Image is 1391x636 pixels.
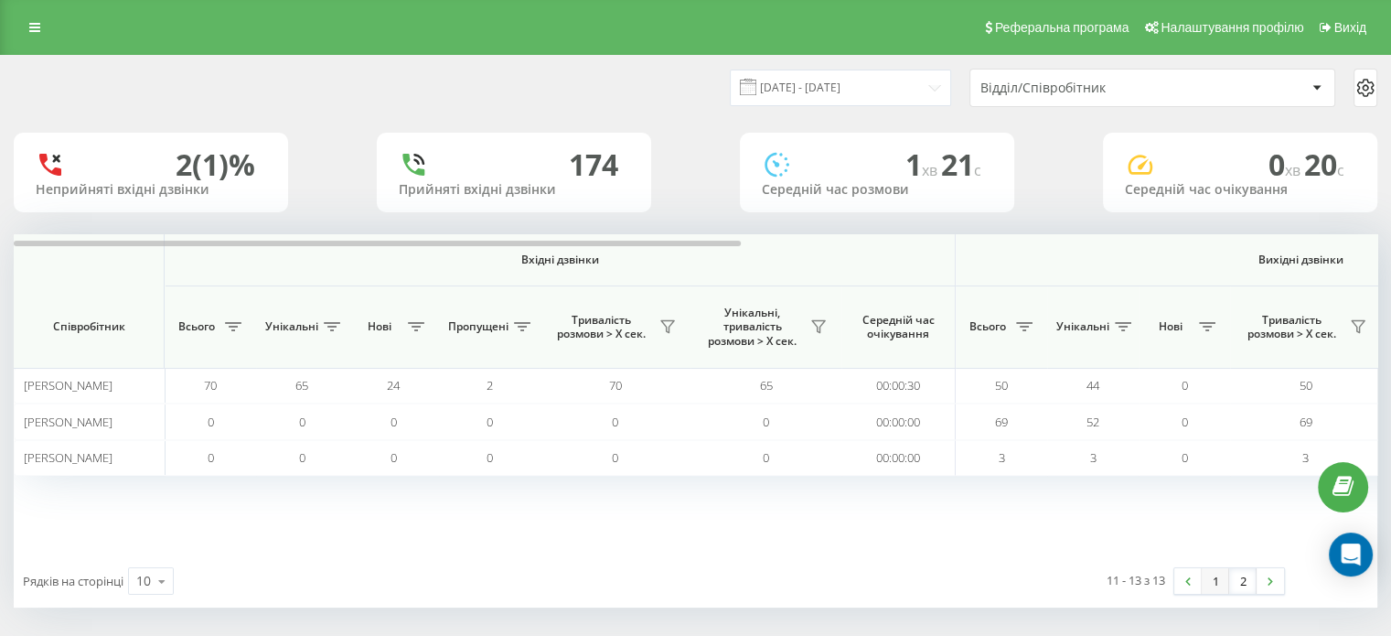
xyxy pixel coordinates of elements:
span: 2 [487,377,493,393]
span: c [1337,160,1344,180]
span: [PERSON_NAME] [24,449,112,466]
span: Вхідні дзвінки [212,253,907,267]
span: 0 [1182,414,1188,430]
span: 3 [999,449,1005,466]
span: 50 [995,377,1008,393]
span: 65 [295,377,308,393]
span: [PERSON_NAME] [24,377,112,393]
span: Нові [1148,319,1193,334]
div: 11 - 13 з 13 [1107,571,1165,589]
span: Унікальні [1056,319,1109,334]
span: 24 [387,377,400,393]
span: 0 [763,449,769,466]
span: 21 [941,145,981,184]
span: 65 [760,377,773,393]
span: Середній час очікування [855,313,941,341]
span: Тривалість розмови > Х сек. [1239,313,1344,341]
span: 69 [995,414,1008,430]
span: 69 [1300,414,1312,430]
span: [PERSON_NAME] [24,414,112,430]
span: 0 [299,449,305,466]
span: 3 [1090,449,1097,466]
span: Тривалість розмови > Х сек. [549,313,654,341]
span: 0 [208,449,214,466]
span: 50 [1300,377,1312,393]
span: 0 [487,414,493,430]
div: 174 [569,147,618,182]
span: 20 [1304,145,1344,184]
span: Унікальні [265,319,318,334]
span: 1 [905,145,941,184]
span: 0 [391,449,397,466]
div: Середній час очікування [1125,182,1355,198]
span: хв [1285,160,1304,180]
span: Налаштування профілю [1161,20,1303,35]
a: 1 [1202,568,1229,594]
span: Пропущені [448,319,508,334]
div: 10 [136,572,151,590]
span: Рядків на сторінці [23,573,123,589]
span: c [974,160,981,180]
span: 0 [1182,449,1188,466]
td: 00:00:30 [841,368,956,404]
span: Всього [174,319,219,334]
span: 0 [487,449,493,466]
div: Open Intercom Messenger [1329,533,1373,577]
span: 0 [1182,377,1188,393]
span: Реферальна програма [995,20,1129,35]
span: 0 [612,414,618,430]
span: 70 [204,377,217,393]
span: 70 [609,377,622,393]
div: 2 (1)% [176,147,255,182]
td: 00:00:00 [841,404,956,439]
td: 00:00:00 [841,440,956,476]
span: Вихід [1334,20,1366,35]
span: 3 [1302,449,1309,466]
span: 0 [612,449,618,466]
div: Прийняті вхідні дзвінки [399,182,629,198]
span: 0 [391,414,397,430]
span: хв [922,160,941,180]
span: 0 [763,414,769,430]
span: 52 [1086,414,1099,430]
span: 44 [1086,377,1099,393]
span: 0 [299,414,305,430]
div: Середній час розмови [762,182,992,198]
span: Нові [357,319,402,334]
span: Всього [965,319,1011,334]
span: Унікальні, тривалість розмови > Х сек. [700,306,805,349]
span: Співробітник [29,319,148,334]
span: 0 [208,414,214,430]
div: Неприйняті вхідні дзвінки [36,182,266,198]
div: Відділ/Співробітник [980,81,1199,96]
span: 0 [1268,145,1304,184]
a: 2 [1229,568,1257,594]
